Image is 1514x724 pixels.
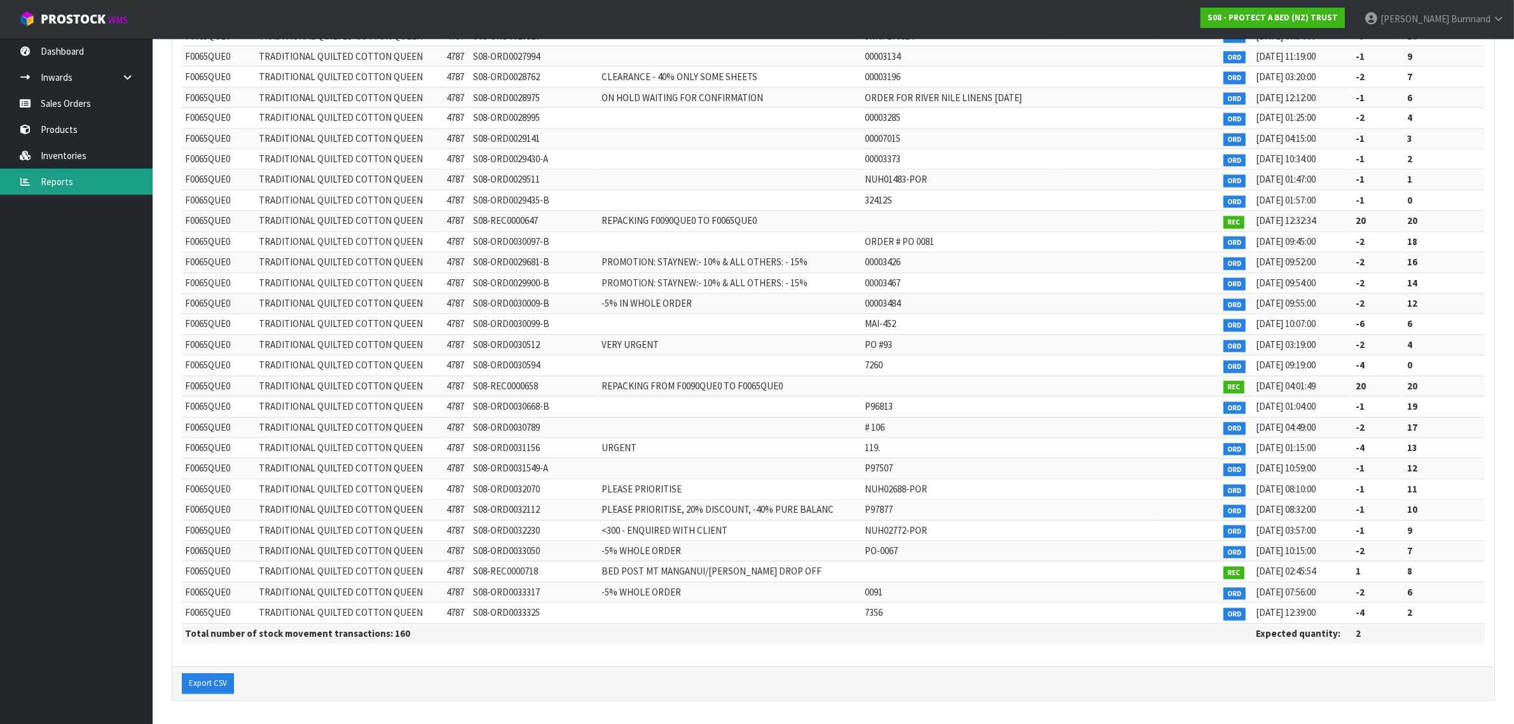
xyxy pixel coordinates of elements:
[473,71,540,83] span: S08-ORD0028762
[1256,215,1316,227] span: [DATE] 12:32:34
[1223,299,1246,312] span: ORD
[185,133,230,145] span: F0065QUE0
[1256,628,1340,640] strong: Expected quantity:
[259,442,423,454] span: TRADITIONAL QUILTED COTTON QUEEN
[1223,381,1245,394] span: REC
[1407,318,1412,330] strong: 6
[473,133,540,145] span: S08-ORD0029141
[259,277,423,289] span: TRADITIONAL QUILTED COTTON QUEEN
[1256,195,1316,207] span: [DATE] 01:57:00
[185,30,230,42] span: F0065QUE0
[1223,216,1245,229] span: REC
[473,112,540,124] span: S08-ORD0028995
[602,442,637,454] span: URGENT
[259,380,423,393] span: TRADITIONAL QUILTED COTTON QUEEN
[1223,546,1246,559] span: ORD
[259,566,423,578] span: TRADITIONAL QUILTED COTTON QUEEN
[473,153,548,165] span: S08-ORD0029430-A
[1356,442,1365,454] strong: -4
[446,50,464,62] span: 4787
[1223,319,1246,332] span: ORD
[1407,380,1417,393] strong: 20
[185,50,230,62] span: F0065QUE0
[1356,401,1365,413] strong: -1
[473,566,538,578] span: S08-REC0000718
[1256,484,1316,496] span: [DATE] 08:10:00
[865,339,892,351] span: PO #93
[446,587,464,599] span: 4787
[1223,464,1246,477] span: ORD
[1256,318,1316,330] span: [DATE] 10:07:00
[1356,504,1365,516] strong: -1
[1356,463,1365,475] strong: -1
[1407,50,1412,62] strong: 9
[1256,298,1316,310] span: [DATE] 09:55:00
[1256,71,1316,83] span: [DATE] 03:20:00
[1256,504,1316,516] span: [DATE] 08:32:00
[1223,134,1246,146] span: ORD
[1223,567,1245,580] span: REC
[259,256,423,268] span: TRADITIONAL QUILTED COTTON QUEEN
[1407,401,1417,413] strong: 19
[259,112,423,124] span: TRADITIONAL QUILTED COTTON QUEEN
[473,236,549,248] span: S08-ORD0030097-B
[19,11,35,27] img: cube-alt.png
[1356,112,1365,124] strong: -2
[865,153,900,165] span: 00003373
[1256,545,1316,557] span: [DATE] 10:15:00
[446,401,464,413] span: 4787
[1256,525,1316,537] span: [DATE] 03:57:00
[473,545,540,557] span: S08-ORD0033050
[259,545,423,557] span: TRADITIONAL QUILTED COTTON QUEEN
[473,401,549,413] span: S08-ORD0030668-B
[602,298,692,310] span: -5% IN WHOLE ORDER
[473,92,540,104] span: S08-ORD0028975
[259,50,423,62] span: TRADITIONAL QUILTED COTTON QUEEN
[1356,153,1365,165] strong: -1
[1407,215,1417,227] strong: 20
[259,463,423,475] span: TRADITIONAL QUILTED COTTON QUEEN
[473,525,540,537] span: S08-ORD0032230
[1356,256,1365,268] strong: -2
[259,92,423,104] span: TRADITIONAL QUILTED COTTON QUEEN
[473,463,548,475] span: S08-ORD0031549-A
[602,256,808,268] span: PROMOTION: STAYNEW:- 10% & ALL OTHERS: - 15%
[446,463,464,475] span: 4787
[1356,298,1365,310] strong: -2
[185,112,230,124] span: F0065QUE0
[1451,13,1490,25] span: Burnnand
[473,256,549,268] span: S08-ORD0029681-B
[1407,339,1412,351] strong: 4
[259,359,423,372] span: TRADITIONAL QUILTED COTTON QUEEN
[1256,30,1316,42] span: [DATE] 07:54:00
[473,504,540,516] span: S08-ORD0032112
[1256,463,1316,475] span: [DATE] 10:59:00
[1256,133,1316,145] span: [DATE] 04:15:00
[41,11,106,27] span: ProStock
[185,566,230,578] span: F0065QUE0
[473,442,540,454] span: S08-ORD0031156
[185,401,230,413] span: F0065QUE0
[1223,237,1246,249] span: ORD
[473,277,549,289] span: S08-ORD0029900-B
[1208,12,1338,23] strong: S08 - PROTECT A BED (NZ) TRUST
[1356,359,1365,372] strong: -4
[865,277,900,289] span: 00003467
[1407,256,1417,268] strong: 16
[1256,112,1316,124] span: [DATE] 01:25:00
[1256,359,1316,372] span: [DATE] 09:19:00
[1407,607,1412,619] strong: 2
[1407,133,1412,145] strong: 3
[446,153,464,165] span: 4787
[1223,258,1246,270] span: ORD
[1356,339,1365,351] strong: -2
[259,401,423,413] span: TRADITIONAL QUILTED COTTON QUEEN
[182,674,234,694] button: Export CSV
[1407,545,1412,557] strong: 7
[473,607,540,619] span: S08-ORD0033325
[446,298,464,310] span: 4787
[1256,339,1316,351] span: [DATE] 03:19:00
[259,298,423,310] span: TRADITIONAL QUILTED COTTON QUEEN
[1223,155,1246,167] span: ORD
[1356,215,1366,227] strong: 20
